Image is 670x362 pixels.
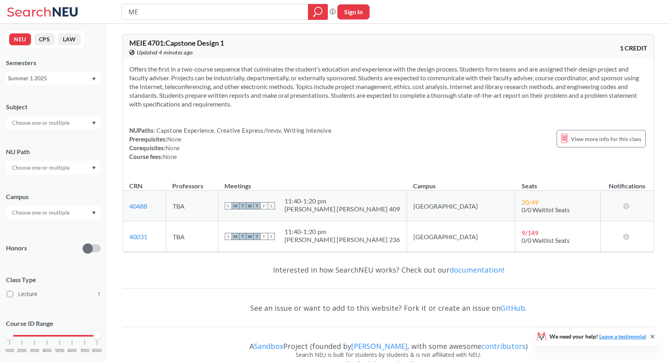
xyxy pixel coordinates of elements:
svg: Dropdown arrow [92,77,96,81]
svg: magnifying glass [313,6,323,17]
div: Semesters [6,58,101,67]
div: Dropdown arrow [6,116,101,130]
svg: Dropdown arrow [92,166,96,170]
td: TBA [166,221,218,252]
button: CPS [34,33,55,45]
button: Sign In [337,4,370,19]
div: [PERSON_NAME] [PERSON_NAME] 409 [284,205,400,213]
span: F [261,233,268,240]
span: 6000 [67,348,77,353]
input: Choose one or multiple [8,163,75,172]
span: 2000 [17,348,27,353]
span: W [246,233,253,240]
td: [GEOGRAPHIC_DATA] [407,221,515,252]
span: 9 / 149 [522,229,538,236]
input: Choose one or multiple [8,118,75,128]
span: 1 [97,290,101,298]
span: 7000 [80,348,90,353]
span: 0/0 Waitlist Seats [522,236,570,244]
div: 11:40 - 1:20 pm [284,197,400,205]
td: TBA [166,191,218,221]
div: Summer 1 2025Dropdown arrow [6,72,101,85]
span: View more info for this class [571,134,641,144]
span: MEIE 4701 : Capstone Design 1 [129,39,224,47]
span: M [232,233,239,240]
a: contributors [481,341,526,351]
span: None [166,144,180,151]
p: Honors [6,244,27,253]
a: documentation! [450,265,504,275]
div: Dropdown arrow [6,206,101,219]
span: T [239,202,246,209]
span: 4000 [42,348,52,353]
td: [GEOGRAPHIC_DATA] [407,191,515,221]
a: Leave a testimonial [599,333,646,340]
th: Seats [515,174,601,191]
input: Choose one or multiple [8,208,75,217]
span: 8000 [92,348,102,353]
th: Campus [407,174,515,191]
span: T [253,233,261,240]
th: Meetings [218,174,407,191]
input: Class, professor, course number, "phrase" [128,5,302,19]
span: 3000 [30,348,39,353]
div: A Project (founded by , with some awesome ) [123,335,654,350]
svg: Dropdown arrow [92,211,96,215]
div: CRN [129,182,142,190]
span: 20 / 49 [522,198,538,206]
div: Interested in how SearchNEU works? Check out our [123,258,654,281]
span: W [246,202,253,209]
span: F [261,202,268,209]
div: NUPaths: Prerequisites: Corequisites: Course fees: [129,126,331,161]
th: Notifications [601,174,654,191]
span: M [232,202,239,209]
span: We need your help! [549,334,646,339]
span: T [253,202,261,209]
button: NEU [9,33,31,45]
span: S [268,202,275,209]
a: 40031 [129,233,147,240]
span: 1000 [5,348,14,353]
span: 5000 [55,348,64,353]
div: Dropdown arrow [6,161,101,174]
div: magnifying glass [308,4,328,20]
a: GitHub [501,303,525,313]
a: Sandbox [254,341,283,351]
div: Campus [6,192,101,201]
span: Capstone Experience, Creative Express/Innov, Writing Intensive [155,127,331,134]
section: Offers the first in a two-course sequence that culminates the student’s education and experience ... [129,65,647,108]
div: Subject [6,103,101,111]
span: 1 CREDIT [620,44,647,52]
span: None [167,136,181,143]
svg: Dropdown arrow [92,122,96,125]
a: [PERSON_NAME] [351,341,407,351]
span: S [268,233,275,240]
span: S [225,233,232,240]
button: LAW [58,33,81,45]
p: Course ID Range [6,319,101,328]
th: Professors [166,174,218,191]
div: [PERSON_NAME] [PERSON_NAME] 236 [284,236,400,244]
label: Lecture [7,289,101,299]
div: NU Path [6,147,101,156]
span: Updated 4 minutes ago [137,48,193,57]
span: None [163,153,177,160]
div: 11:40 - 1:20 pm [284,228,400,236]
div: Summer 1 2025 [8,74,91,83]
span: 0/0 Waitlist Seats [522,206,570,213]
div: Search NEU is built for students by students & is not affiliated with NEU. [123,350,654,359]
a: 40488 [129,202,147,210]
span: S [225,202,232,209]
div: See an issue or want to add to this website? Fork it or create an issue on . [123,296,654,319]
span: T [239,233,246,240]
span: Class Type [6,275,101,284]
